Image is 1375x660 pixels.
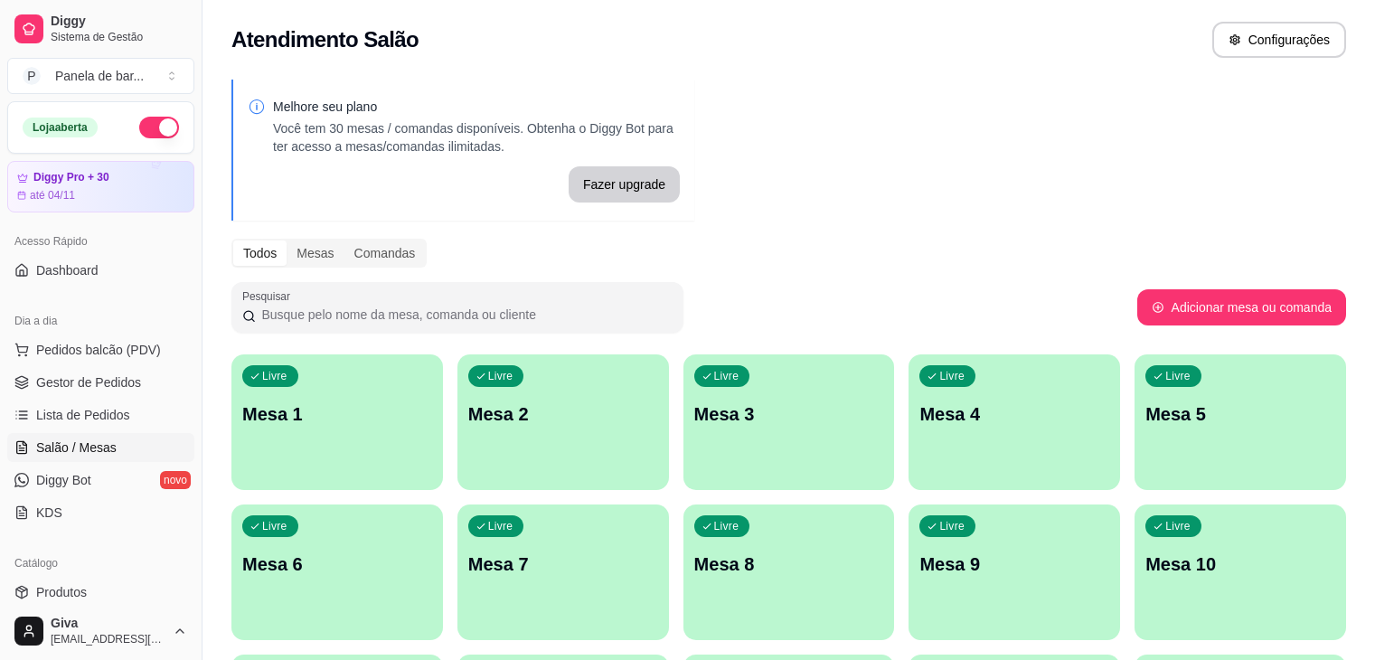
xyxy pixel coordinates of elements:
div: Acesso Rápido [7,227,194,256]
p: Livre [488,519,513,533]
p: Livre [262,369,287,383]
button: LivreMesa 1 [231,354,443,490]
p: Você tem 30 mesas / comandas disponíveis. Obtenha o Diggy Bot para ter acesso a mesas/comandas il... [273,119,680,156]
button: LivreMesa 7 [457,504,669,640]
div: Loja aberta [23,118,98,137]
div: Dia a dia [7,306,194,335]
h2: Atendimento Salão [231,25,419,54]
span: P [23,67,41,85]
span: Lista de Pedidos [36,406,130,424]
span: [EMAIL_ADDRESS][DOMAIN_NAME] [51,632,165,646]
article: até 04/11 [30,188,75,203]
span: Giva [51,616,165,632]
input: Pesquisar [256,306,673,324]
p: Mesa 9 [919,552,1109,577]
a: Diggy Botnovo [7,466,194,495]
div: Panela de bar ... [55,67,144,85]
button: Fazer upgrade [569,166,680,203]
p: Livre [939,369,965,383]
p: Mesa 1 [242,401,432,427]
span: Dashboard [36,261,99,279]
p: Livre [1165,519,1191,533]
button: Pedidos balcão (PDV) [7,335,194,364]
p: Mesa 5 [1145,401,1335,427]
button: LivreMesa 10 [1135,504,1346,640]
article: Diggy Pro + 30 [33,171,109,184]
button: LivreMesa 3 [683,354,895,490]
a: Dashboard [7,256,194,285]
button: Giva[EMAIL_ADDRESS][DOMAIN_NAME] [7,609,194,653]
p: Livre [262,519,287,533]
p: Melhore seu plano [273,98,680,116]
p: Livre [714,519,739,533]
p: Mesa 8 [694,552,884,577]
span: Gestor de Pedidos [36,373,141,391]
p: Mesa 10 [1145,552,1335,577]
p: Mesa 6 [242,552,432,577]
div: Todos [233,240,287,266]
p: Livre [1165,369,1191,383]
span: KDS [36,504,62,522]
p: Mesa 7 [468,552,658,577]
a: KDS [7,498,194,527]
span: Diggy Bot [36,471,91,489]
span: Diggy [51,14,187,30]
p: Mesa 4 [919,401,1109,427]
label: Pesquisar [242,288,297,304]
span: Produtos [36,583,87,601]
a: Lista de Pedidos [7,401,194,429]
a: Salão / Mesas [7,433,194,462]
a: Produtos [7,578,194,607]
button: Alterar Status [139,117,179,138]
div: Mesas [287,240,344,266]
p: Mesa 2 [468,401,658,427]
div: Comandas [344,240,426,266]
a: DiggySistema de Gestão [7,7,194,51]
button: LivreMesa 8 [683,504,895,640]
span: Salão / Mesas [36,438,117,457]
button: Configurações [1212,22,1346,58]
p: Livre [488,369,513,383]
button: LivreMesa 4 [909,354,1120,490]
div: Catálogo [7,549,194,578]
p: Mesa 3 [694,401,884,427]
button: LivreMesa 9 [909,504,1120,640]
p: Livre [939,519,965,533]
a: Gestor de Pedidos [7,368,194,397]
p: Livre [714,369,739,383]
button: LivreMesa 5 [1135,354,1346,490]
button: LivreMesa 6 [231,504,443,640]
button: Select a team [7,58,194,94]
span: Pedidos balcão (PDV) [36,341,161,359]
button: LivreMesa 2 [457,354,669,490]
span: Sistema de Gestão [51,30,187,44]
button: Adicionar mesa ou comanda [1137,289,1346,325]
a: Diggy Pro + 30até 04/11 [7,161,194,212]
